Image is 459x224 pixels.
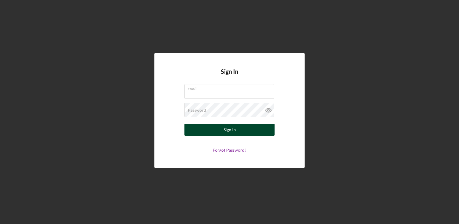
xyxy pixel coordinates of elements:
[213,147,246,153] a: Forgot Password?
[223,124,236,136] div: Sign In
[188,84,274,91] label: Email
[184,124,275,136] button: Sign In
[221,68,238,84] h4: Sign In
[188,108,206,113] label: Password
